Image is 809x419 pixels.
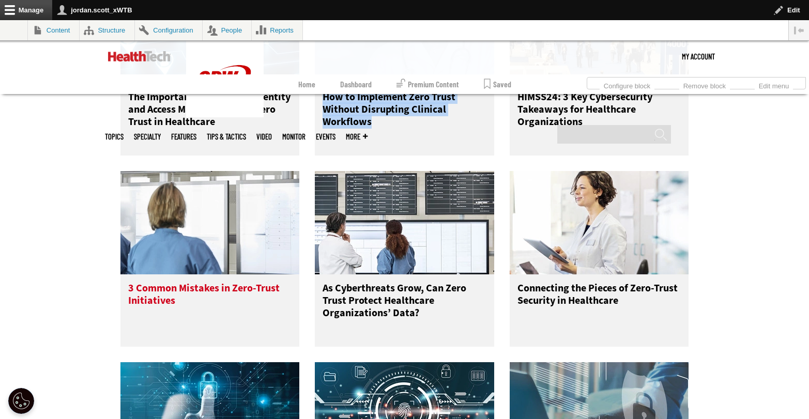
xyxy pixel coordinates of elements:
h3: 3 Common Mistakes in Zero-Trust Initiatives [128,282,292,323]
a: Tips & Tactics [207,133,246,141]
a: Video [256,133,272,141]
button: Open Preferences [8,388,34,414]
a: Configure block [600,79,654,90]
img: Doctor using tablet in office [510,171,689,274]
span: Specialty [134,133,161,141]
div: User menu [682,41,715,72]
a: Configuration [135,20,202,40]
span: Topics [105,133,124,141]
a: MonITor [282,133,306,141]
a: My Account [682,41,715,72]
a: Hospital staff in control room 3 Common Mistakes in Zero-Trust Initiatives [120,171,300,347]
span: More [346,133,368,141]
h3: As Cyberthreats Grow, Can Zero Trust Protect Healthcare Organizations’ Data? [323,282,486,323]
img: Home [186,41,264,117]
a: Dashboard [340,74,372,94]
a: Structure [80,20,134,40]
h3: Connecting the Pieces of Zero-Trust Security in Healthcare [517,282,681,323]
img: Hospital staff in control room [120,171,300,274]
a: People [203,20,251,40]
a: Home [298,74,315,94]
div: Cookie Settings [8,388,34,414]
a: Content [28,20,79,40]
img: Home [108,51,171,61]
a: Saved [484,74,511,94]
a: Remove block [679,79,730,90]
img: Doctors discussing over screens in control room [315,171,494,274]
a: Doctor using tablet in office Connecting the Pieces of Zero-Trust Security in Healthcare [510,171,689,347]
a: CDW [186,109,264,120]
a: Doctors discussing over screens in control room As Cyberthreats Grow, Can Zero Trust Protect Heal... [315,171,494,347]
a: Events [316,133,335,141]
button: Vertical orientation [789,20,809,40]
a: Edit menu [755,79,793,90]
a: Premium Content [396,74,459,94]
a: Features [171,133,196,141]
a: Reports [252,20,303,40]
